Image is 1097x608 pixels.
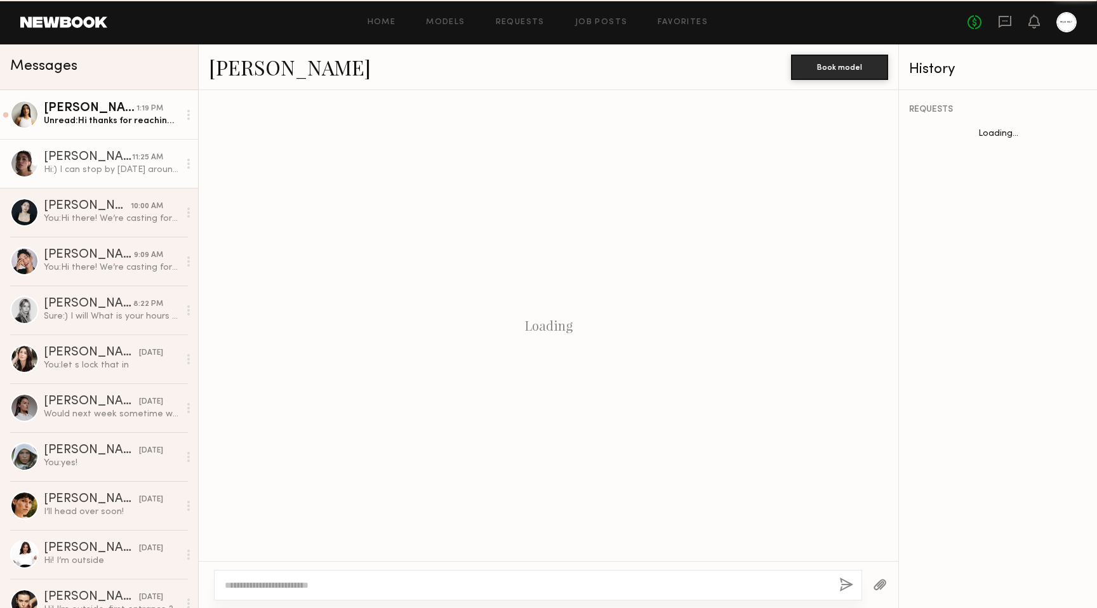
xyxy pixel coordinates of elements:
[134,249,163,261] div: 9:09 AM
[44,249,134,261] div: [PERSON_NAME]
[44,347,139,359] div: [PERSON_NAME]
[139,591,163,604] div: [DATE]
[132,152,163,164] div: 11:25 AM
[10,59,77,74] span: Messages
[44,261,179,274] div: You: Hi there! We’re casting for an upcoming shoot (e-comm + social) and would love to have you s...
[209,53,371,81] a: [PERSON_NAME]
[525,318,573,333] div: Loading
[791,55,888,80] button: Book model
[44,395,139,408] div: [PERSON_NAME]
[44,359,179,371] div: You: let s lock that in
[909,105,1087,114] div: REQUESTS
[909,62,1087,77] div: History
[44,506,179,518] div: I’ll head over soon!
[139,396,163,408] div: [DATE]
[44,591,139,604] div: [PERSON_NAME]
[44,457,179,469] div: You: yes!
[426,18,465,27] a: Models
[44,164,179,176] div: Hi:) I can stop by [DATE] around noon!
[44,213,179,225] div: You: Hi there! We’re casting for an upcoming shoot (e-comm + social) and would love to have you s...
[44,444,139,457] div: [PERSON_NAME]
[139,494,163,506] div: [DATE]
[139,543,163,555] div: [DATE]
[139,347,163,359] div: [DATE]
[131,201,163,213] div: 10:00 AM
[658,18,708,27] a: Favorites
[791,61,888,72] a: Book model
[133,298,163,310] div: 8:22 PM
[368,18,396,27] a: Home
[44,298,133,310] div: [PERSON_NAME]
[899,129,1097,138] div: Loading...
[44,200,131,213] div: [PERSON_NAME]
[139,445,163,457] div: [DATE]
[136,103,163,115] div: 1:19 PM
[44,555,179,567] div: Hi! I’m outside
[44,542,139,555] div: [PERSON_NAME]
[44,102,136,115] div: [PERSON_NAME]
[44,310,179,322] div: Sure:) I will What is your hours for [DATE] when I can stop by:)?
[44,493,139,506] div: [PERSON_NAME]
[575,18,628,27] a: Job Posts
[496,18,545,27] a: Requests
[44,408,179,420] div: Would next week sometime work for you?
[44,151,132,164] div: [PERSON_NAME]
[44,115,179,127] div: Unread: Hi thanks for reaching out! I am available [DATE] at 11 AM to stop by if that still works...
